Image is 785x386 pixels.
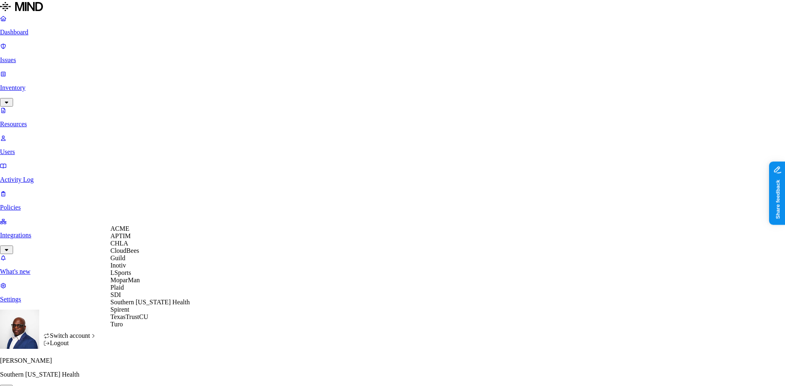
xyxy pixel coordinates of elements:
[110,269,131,276] span: LSports
[110,262,126,269] span: Inotiv
[110,321,123,328] span: Turo
[110,225,129,232] span: ACME
[43,339,96,347] div: Logout
[110,299,190,306] span: Southern [US_STATE] Health
[110,232,131,239] span: APTIM
[110,240,128,247] span: CHLA
[110,277,140,283] span: MoparMan
[110,254,125,261] span: Guild
[110,284,124,291] span: Plaid
[50,332,90,339] span: Switch account
[110,247,139,254] span: CloudBees
[110,313,148,320] span: TexasTrustCU
[110,306,129,313] span: Spirent
[110,291,121,298] span: SDI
